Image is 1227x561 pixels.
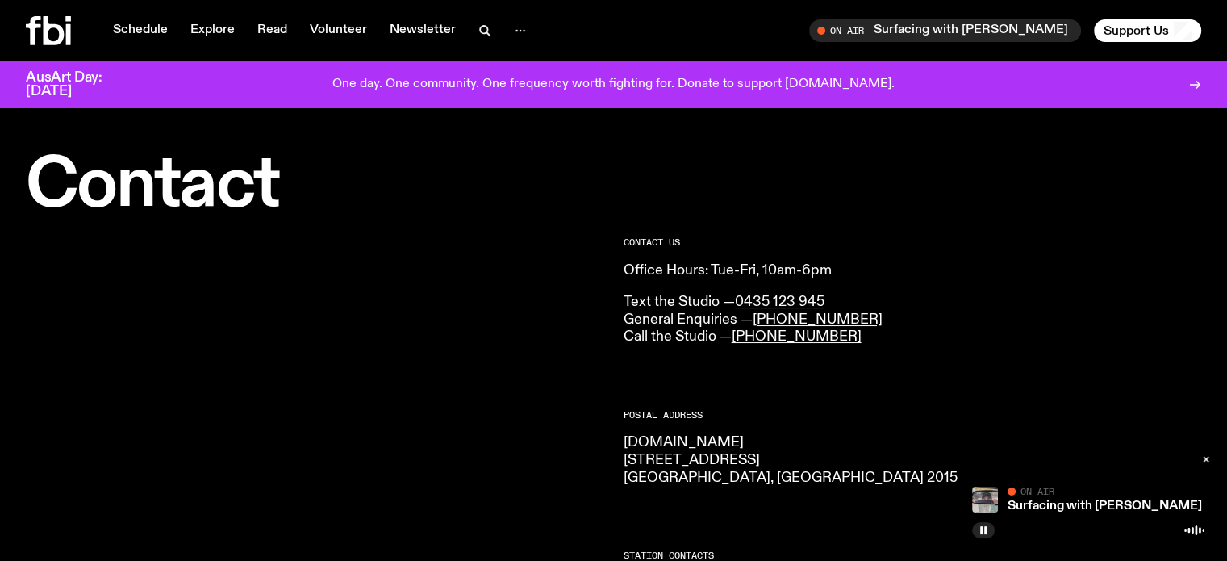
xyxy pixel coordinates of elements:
[624,411,1202,420] h2: Postal Address
[809,19,1081,42] button: On AirSurfacing with [PERSON_NAME]
[26,71,129,98] h3: AusArt Day: [DATE]
[624,238,1202,247] h2: CONTACT US
[332,77,895,92] p: One day. One community. One frequency worth fighting for. Donate to support [DOMAIN_NAME].
[624,262,1202,280] p: Office Hours: Tue-Fri, 10am-6pm
[732,329,862,344] a: [PHONE_NUMBER]
[624,551,1202,560] h2: Station Contacts
[624,294,1202,346] p: Text the Studio — General Enquiries — Call the Studio —
[753,312,883,327] a: [PHONE_NUMBER]
[300,19,377,42] a: Volunteer
[624,434,1202,487] p: [DOMAIN_NAME] [STREET_ADDRESS] [GEOGRAPHIC_DATA], [GEOGRAPHIC_DATA] 2015
[248,19,297,42] a: Read
[735,295,824,309] a: 0435 123 945
[1020,486,1054,496] span: On Air
[1094,19,1201,42] button: Support Us
[181,19,244,42] a: Explore
[26,153,604,219] h1: Contact
[103,19,177,42] a: Schedule
[380,19,465,42] a: Newsletter
[1104,23,1169,38] span: Support Us
[1008,500,1202,513] a: Surfacing with [PERSON_NAME]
